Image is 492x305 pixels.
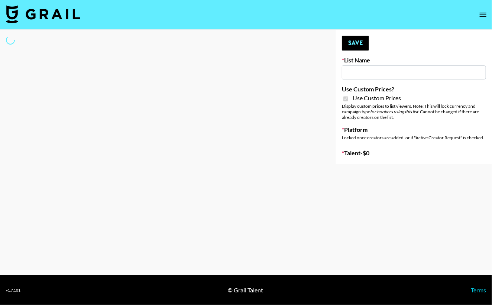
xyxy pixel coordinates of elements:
button: Save [342,36,369,51]
em: for bookers using this list [370,109,418,114]
div: Locked once creators are added, or if "Active Creator Request" is checked. [342,135,486,140]
img: Grail Talent [6,5,80,23]
div: © Grail Talent [228,286,263,294]
label: Talent - $ 0 [342,149,486,157]
a: Terms [471,286,486,293]
button: open drawer [476,7,491,22]
label: List Name [342,56,486,64]
div: v 1.7.101 [6,288,20,293]
div: Display custom prices to list viewers. Note: This will lock currency and campaign type . Cannot b... [342,103,486,120]
label: Use Custom Prices? [342,85,486,93]
label: Platform [342,126,486,133]
span: Use Custom Prices [353,94,401,102]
